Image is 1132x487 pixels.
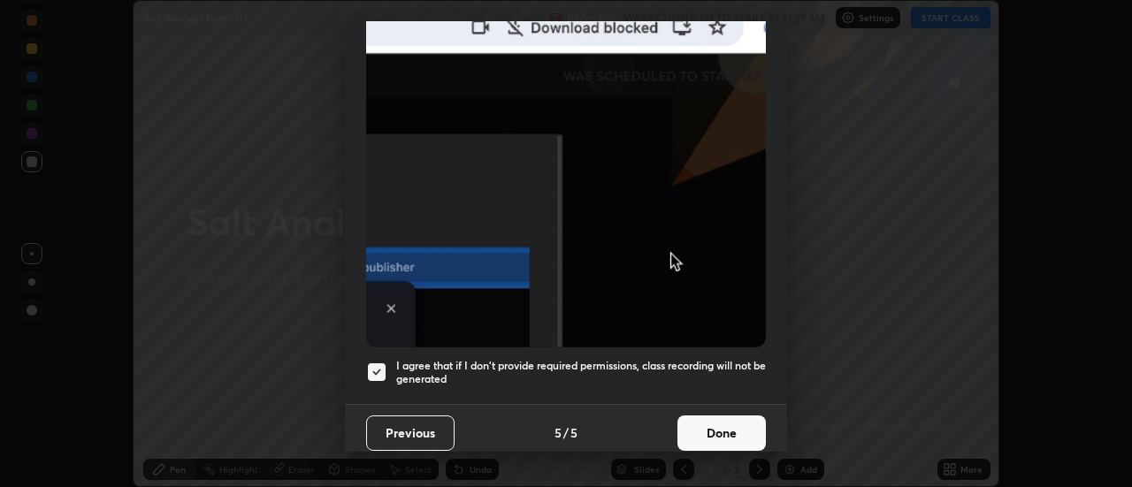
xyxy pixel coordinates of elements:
[677,415,766,451] button: Done
[555,423,562,442] h4: 5
[570,423,577,442] h4: 5
[563,423,569,442] h4: /
[366,415,455,451] button: Previous
[396,359,766,386] h5: I agree that if I don't provide required permissions, class recording will not be generated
